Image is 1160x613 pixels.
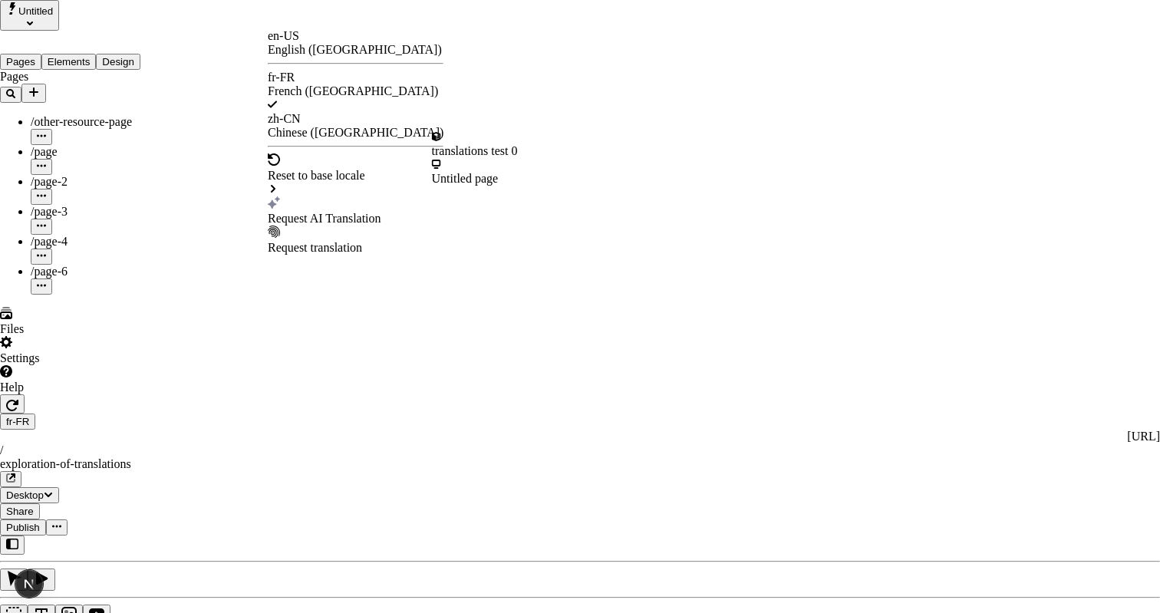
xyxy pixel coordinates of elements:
div: fr-FR [268,71,443,84]
p: Cookie Test Route [6,12,224,26]
div: en-US [268,29,443,43]
div: translations test 0 [432,144,518,158]
div: English ([GEOGRAPHIC_DATA]) [268,43,443,57]
div: French ([GEOGRAPHIC_DATA]) [268,84,443,98]
div: Chinese ([GEOGRAPHIC_DATA]) [268,126,443,140]
div: Reset to base locale [268,169,443,183]
div: Untitled page [432,172,518,186]
div: Request translation [268,241,443,255]
div: Request AI Translation [268,212,443,226]
div: Open locale picker [268,29,443,255]
div: zh-CN [268,112,443,126]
